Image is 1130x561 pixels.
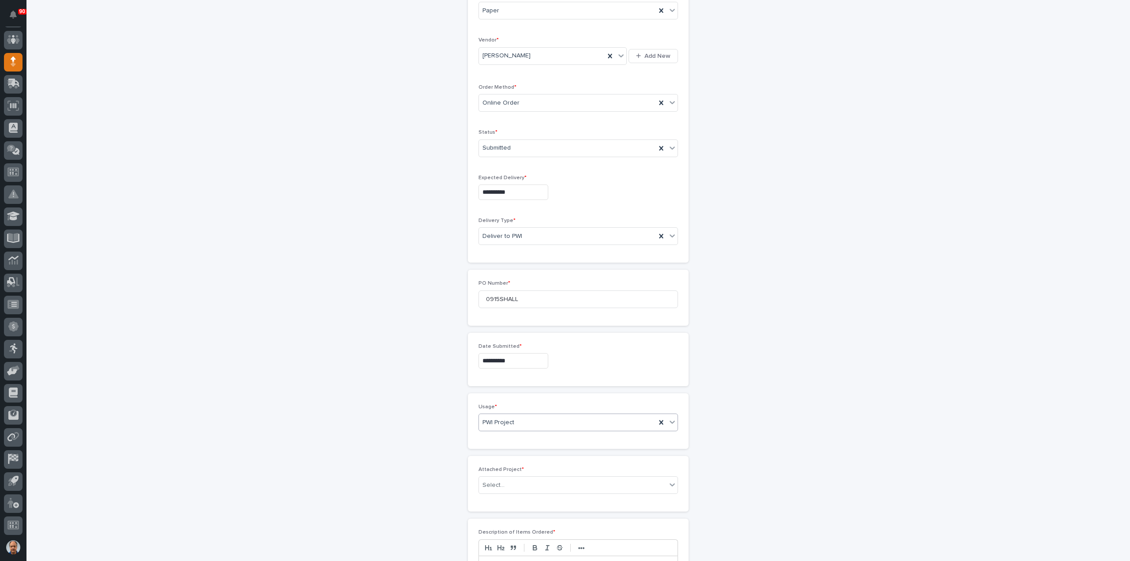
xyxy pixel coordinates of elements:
span: Vendor [478,38,499,43]
p: 90 [19,8,25,15]
button: users-avatar [4,538,23,557]
span: Online Order [482,98,520,108]
span: Expected Delivery [478,175,527,181]
span: Status [478,130,497,135]
button: Notifications [4,5,23,24]
span: Deliver to PWI [482,232,522,241]
div: Select... [482,481,505,490]
span: Description of Items Ordered [478,530,555,535]
button: Add New [629,49,678,63]
span: Delivery Type [478,218,516,223]
span: Attached Project [478,467,524,472]
button: ••• [575,542,588,553]
span: PO Number [478,281,510,286]
span: Add New [644,52,670,60]
span: Date Submitted [478,344,522,349]
div: Notifications90 [11,11,23,25]
span: Usage [478,404,497,410]
strong: ••• [578,545,585,552]
span: Order Method [478,85,516,90]
span: PWI Project [482,418,514,427]
span: Paper [482,6,499,15]
span: Submitted [482,143,511,153]
span: [PERSON_NAME] [482,51,531,60]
